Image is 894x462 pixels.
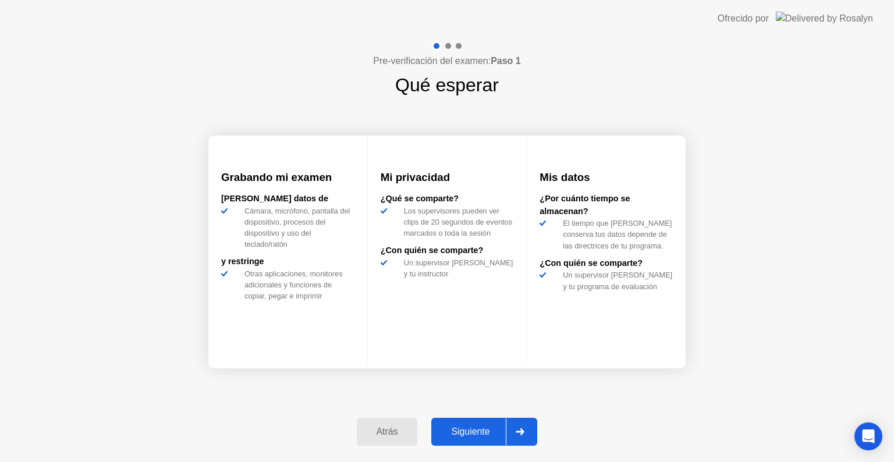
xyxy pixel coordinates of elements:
[381,193,514,205] div: ¿Qué se comparte?
[240,268,354,302] div: Otras aplicaciones, monitores adicionales y funciones de copiar, pegar e imprimir
[357,418,418,446] button: Atrás
[431,418,537,446] button: Siguiente
[240,205,354,250] div: Cámara, micrófono, pantalla del dispositivo, procesos del dispositivo y uso del teclado/ratón
[776,12,873,25] img: Delivered by Rosalyn
[854,422,882,450] div: Open Intercom Messenger
[491,56,521,66] b: Paso 1
[221,193,354,205] div: [PERSON_NAME] datos de
[540,169,673,186] h3: Mis datos
[381,169,514,186] h3: Mi privacidad
[399,205,514,239] div: Los supervisores pueden ver clips de 20 segundos de eventos marcados o toda la sesión
[381,244,514,257] div: ¿Con quién se comparte?
[435,427,506,437] div: Siguiente
[558,218,673,251] div: El tiempo que [PERSON_NAME] conserva tus datos depende de las directrices de tu programa.
[221,255,354,268] div: y restringe
[373,54,520,68] h4: Pre-verificación del examen:
[221,169,354,186] h3: Grabando mi examen
[558,269,673,292] div: Un supervisor [PERSON_NAME] y tu programa de evaluación
[360,427,414,437] div: Atrás
[540,193,673,218] div: ¿Por cuánto tiempo se almacenan?
[540,257,673,270] div: ¿Con quién se comparte?
[399,257,514,279] div: Un supervisor [PERSON_NAME] y tu instructor
[395,71,499,99] h1: Qué esperar
[718,12,769,26] div: Ofrecido por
